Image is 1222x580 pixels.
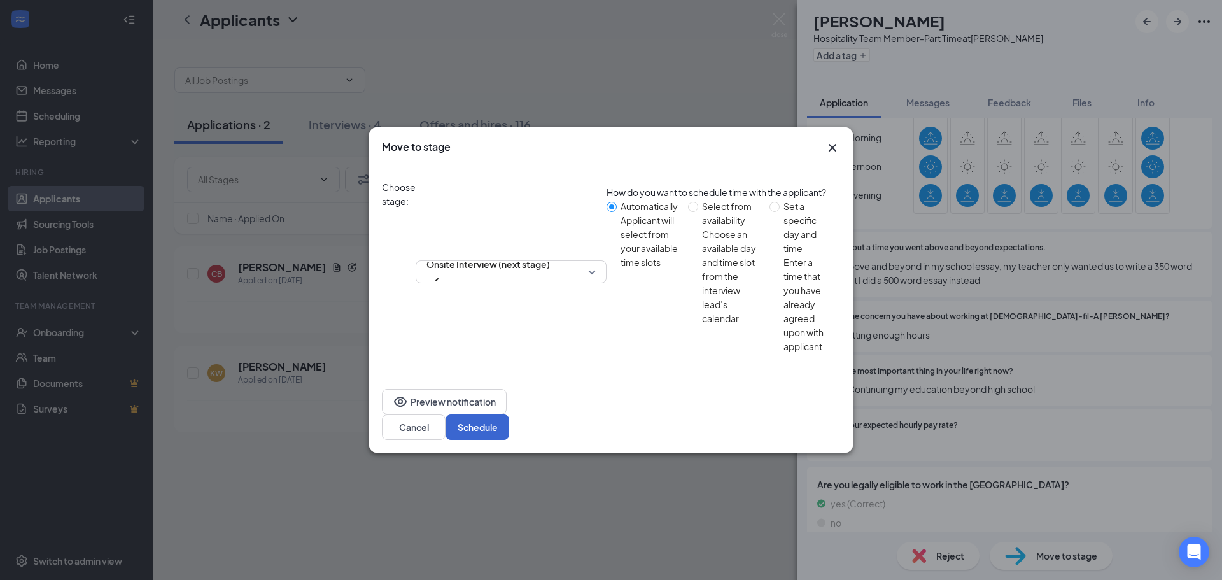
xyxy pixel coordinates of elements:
[382,140,451,154] h3: Move to stage
[702,227,759,325] div: Choose an available day and time slot from the interview lead’s calendar
[702,199,759,227] div: Select from availability
[382,389,507,414] button: EyePreview notification
[393,394,408,409] svg: Eye
[783,255,830,353] div: Enter a time that you have already agreed upon with applicant
[825,140,840,155] button: Close
[382,414,446,440] button: Cancel
[382,180,416,364] span: Choose stage:
[446,414,509,440] button: Schedule
[621,199,678,213] div: Automatically
[1179,537,1209,567] div: Open Intercom Messenger
[621,213,678,269] div: Applicant will select from your available time slots
[426,274,442,289] svg: Checkmark
[783,199,830,255] div: Set a specific day and time
[607,185,840,199] div: How do you want to schedule time with the applicant?
[426,255,550,274] span: Onsite Interview (next stage)
[825,140,840,155] svg: Cross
